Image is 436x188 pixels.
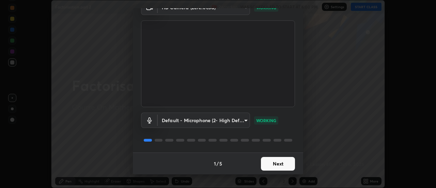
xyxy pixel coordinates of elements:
p: WORKING [256,117,276,124]
div: HD Camera (2e7e:0c3d) [158,113,250,128]
h4: / [217,160,219,167]
button: Next [261,157,295,171]
h4: 1 [214,160,216,167]
h4: 5 [219,160,222,167]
